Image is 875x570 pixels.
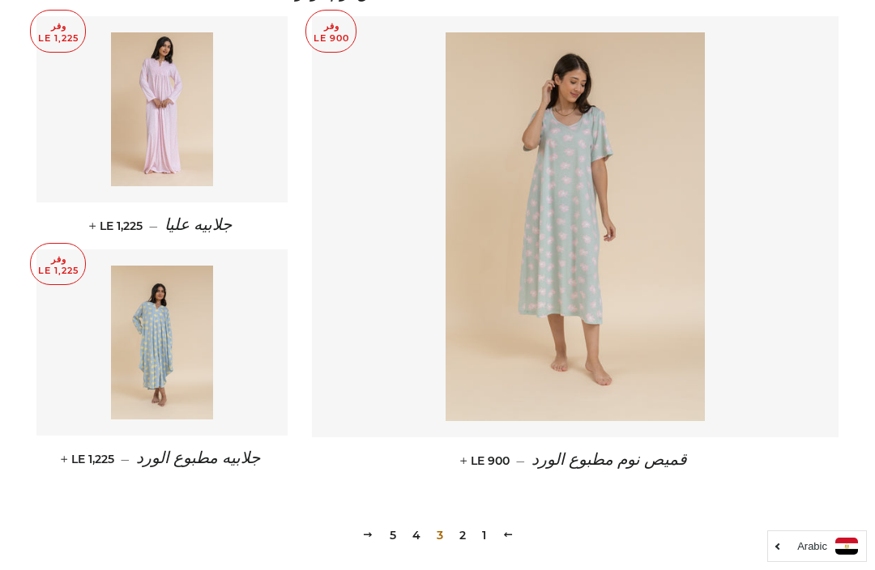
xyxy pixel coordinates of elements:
[121,452,130,466] span: —
[306,11,356,52] p: وفر LE 900
[31,11,85,52] p: وفر LE 1,225
[430,523,450,547] span: 3
[149,219,158,233] span: —
[92,219,143,233] span: LE 1,225
[453,523,472,547] a: 2
[31,244,85,285] p: وفر LE 1,225
[164,216,232,234] span: جلابيه عليا
[797,541,827,551] i: Arabic
[36,202,288,249] a: جلابيه عليا — LE 1,225
[406,523,427,547] a: 4
[312,437,839,483] a: قميص نوم مطبوع الورد — LE 900
[516,453,525,468] span: —
[476,523,493,547] a: 1
[463,453,510,468] span: LE 900
[531,451,687,469] span: قميص نوم مطبوع الورد
[64,452,114,466] span: LE 1,225
[36,436,288,482] a: جلابيه مطبوع الورد — LE 1,225
[776,538,858,555] a: Arabic
[383,523,403,547] a: 5
[136,449,260,467] span: جلابيه مطبوع الورد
